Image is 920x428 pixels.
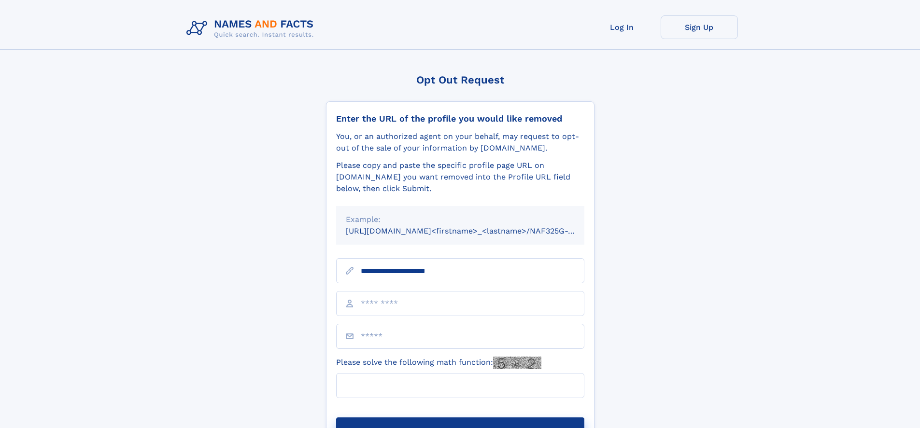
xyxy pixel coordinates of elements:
div: Opt Out Request [326,74,594,86]
div: Please copy and paste the specific profile page URL on [DOMAIN_NAME] you want removed into the Pr... [336,160,584,194]
small: [URL][DOMAIN_NAME]<firstname>_<lastname>/NAF325G-xxxxxxxx [346,226,603,235]
div: Enter the URL of the profile you would like removed [336,113,584,124]
label: Please solve the following math function: [336,357,541,369]
img: Logo Names and Facts [183,15,322,41]
div: You, or an authorized agent on your behalf, may request to opt-out of the sale of your informatio... [336,131,584,154]
div: Example: [346,214,575,225]
a: Log In [583,15,661,39]
a: Sign Up [661,15,738,39]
